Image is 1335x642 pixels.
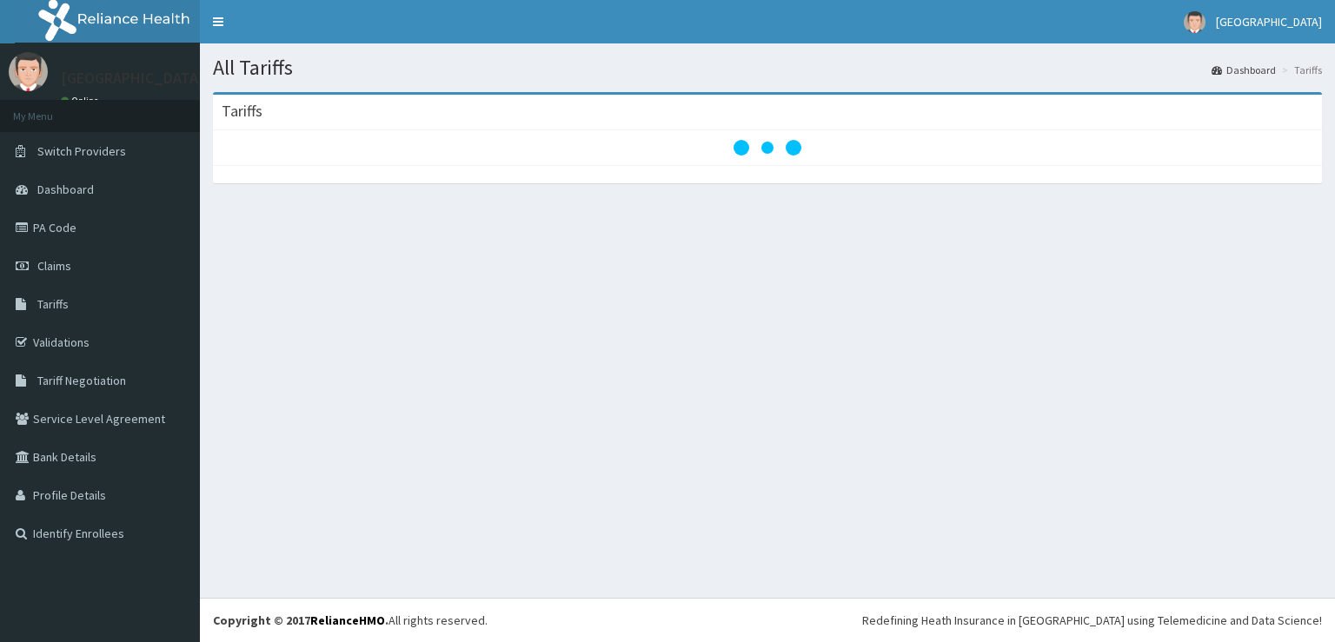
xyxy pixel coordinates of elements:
[61,95,103,107] a: Online
[61,70,204,86] p: [GEOGRAPHIC_DATA]
[213,612,389,628] strong: Copyright © 2017 .
[733,113,802,182] svg: audio-loading
[222,103,262,119] h3: Tariffs
[9,52,48,91] img: User Image
[1212,63,1276,77] a: Dashboard
[862,612,1322,629] div: Redefining Heath Insurance in [GEOGRAPHIC_DATA] using Telemedicine and Data Science!
[1278,63,1322,77] li: Tariffs
[37,182,94,197] span: Dashboard
[37,258,71,274] span: Claims
[310,612,385,628] a: RelianceHMO
[37,373,126,388] span: Tariff Negotiation
[200,598,1335,642] footer: All rights reserved.
[1184,11,1205,33] img: User Image
[1216,14,1322,30] span: [GEOGRAPHIC_DATA]
[37,143,126,159] span: Switch Providers
[213,56,1322,79] h1: All Tariffs
[37,296,69,312] span: Tariffs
